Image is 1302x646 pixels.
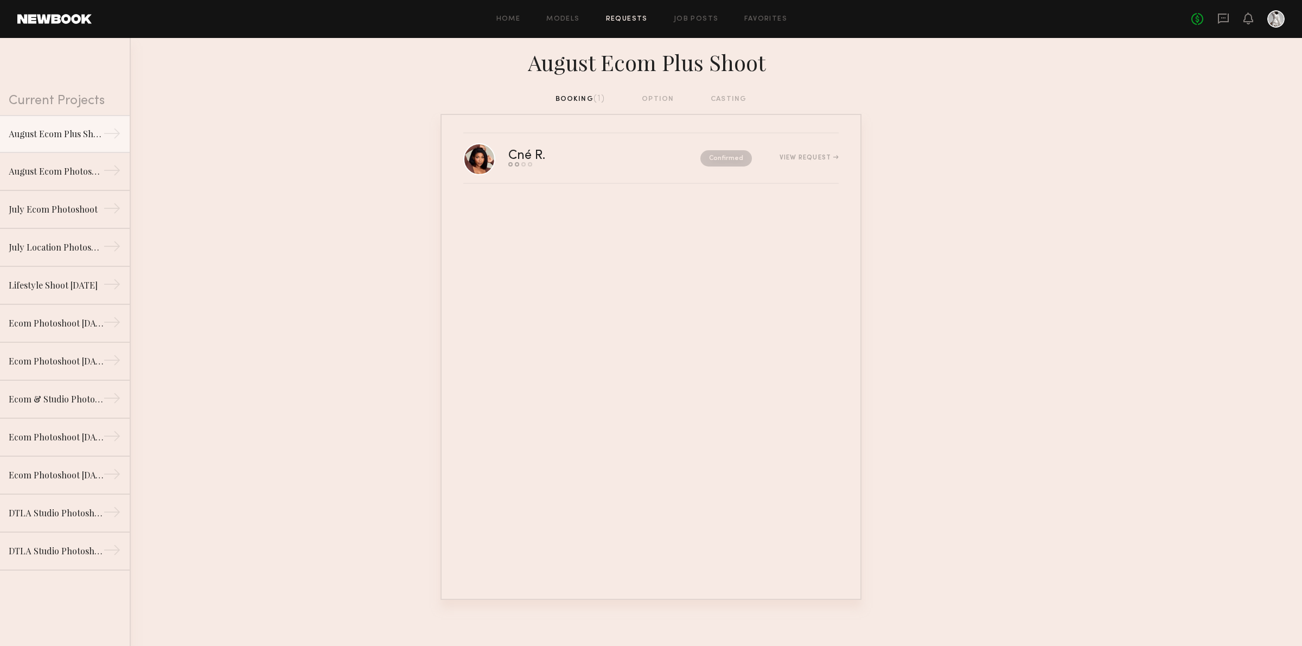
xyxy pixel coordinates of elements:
div: → [103,427,121,449]
div: DTLA Studio Photoshoot- [GEOGRAPHIC_DATA] [9,545,103,558]
div: Cné R. [508,150,623,162]
a: Favorites [744,16,787,23]
a: Models [546,16,579,23]
div: DTLA Studio Photoshoot [9,507,103,520]
div: View Request [780,155,839,161]
div: Ecom Photoshoot [DATE] [9,317,103,330]
div: Ecom Photoshoot [DATE] [9,431,103,444]
a: Cné R.ConfirmedView Request [463,133,839,184]
div: Ecom Photoshoot [DATE] [9,355,103,368]
div: → [103,541,121,563]
div: Lifestyle Shoot [DATE] [9,279,103,292]
div: → [103,503,121,525]
div: August Ecom Plus Shoot [441,47,861,76]
div: Ecom & Studio Photoshoot [9,393,103,406]
div: → [103,238,121,259]
div: August Ecom Photoshoot [DATE] [9,165,103,178]
div: → [103,276,121,297]
div: → [103,314,121,335]
div: → [103,200,121,221]
nb-request-status: Confirmed [700,150,752,167]
a: Job Posts [674,16,719,23]
div: → [103,465,121,487]
div: August Ecom Plus Shoot [9,127,103,140]
div: → [103,389,121,411]
div: → [103,162,121,183]
div: → [103,125,121,146]
div: July Ecom Photoshoot [9,203,103,216]
div: July Location Photoshoot [9,241,103,254]
a: Requests [606,16,648,23]
a: Home [496,16,521,23]
div: Ecom Photoshoot [DATE] [9,469,103,482]
div: → [103,351,121,373]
